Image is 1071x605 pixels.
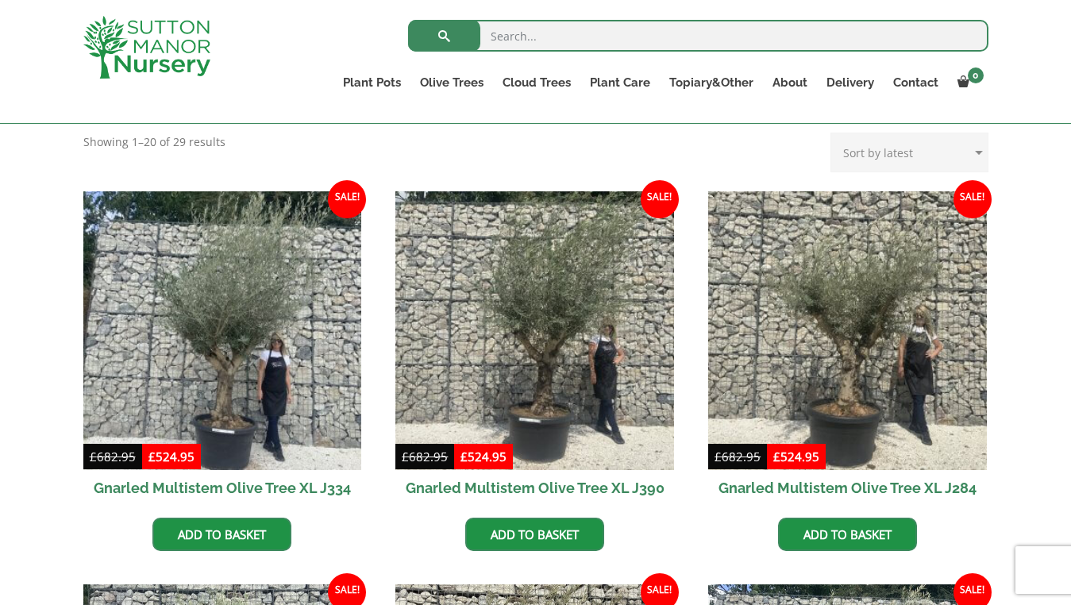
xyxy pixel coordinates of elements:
[83,191,362,506] a: Sale! Gnarled Multistem Olive Tree XL J334
[83,133,225,152] p: Showing 1–20 of 29 results
[778,518,917,551] a: Add to basket: “Gnarled Multistem Olive Tree XL J284”
[884,71,948,94] a: Contact
[660,71,763,94] a: Topiary&Other
[493,71,580,94] a: Cloud Trees
[90,449,136,464] bdi: 682.95
[148,449,156,464] span: £
[83,470,362,506] h2: Gnarled Multistem Olive Tree XL J334
[968,67,984,83] span: 0
[580,71,660,94] a: Plant Care
[402,449,409,464] span: £
[402,449,448,464] bdi: 682.95
[773,449,819,464] bdi: 524.95
[152,518,291,551] a: Add to basket: “Gnarled Multistem Olive Tree XL J334”
[715,449,722,464] span: £
[708,191,987,470] img: Gnarled Multistem Olive Tree XL J284
[830,133,988,172] select: Shop order
[395,191,674,506] a: Sale! Gnarled Multistem Olive Tree XL J390
[460,449,507,464] bdi: 524.95
[83,16,210,79] img: logo
[395,191,674,470] img: Gnarled Multistem Olive Tree XL J390
[148,449,195,464] bdi: 524.95
[460,449,468,464] span: £
[395,470,674,506] h2: Gnarled Multistem Olive Tree XL J390
[708,470,987,506] h2: Gnarled Multistem Olive Tree XL J284
[333,71,410,94] a: Plant Pots
[328,180,366,218] span: Sale!
[83,191,362,470] img: Gnarled Multistem Olive Tree XL J334
[953,180,992,218] span: Sale!
[641,180,679,218] span: Sale!
[817,71,884,94] a: Delivery
[408,20,988,52] input: Search...
[773,449,780,464] span: £
[708,191,987,506] a: Sale! Gnarled Multistem Olive Tree XL J284
[90,449,97,464] span: £
[410,71,493,94] a: Olive Trees
[465,518,604,551] a: Add to basket: “Gnarled Multistem Olive Tree XL J390”
[948,71,988,94] a: 0
[763,71,817,94] a: About
[715,449,761,464] bdi: 682.95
